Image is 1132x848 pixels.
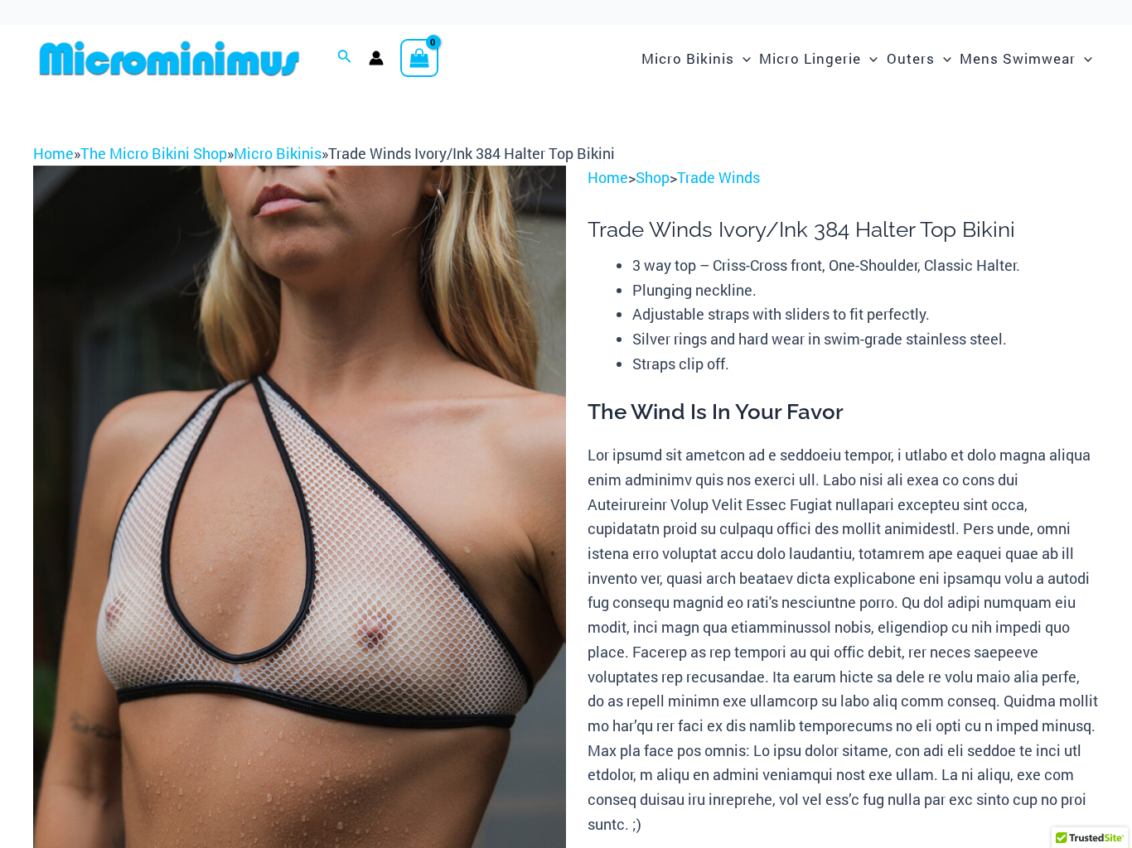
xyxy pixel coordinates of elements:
a: The Micro Bikini Shop [80,143,227,163]
p: > > [588,166,1099,190]
a: Trade Winds [677,167,760,187]
span: Trade Winds Ivory/Ink 384 Halter Top Bikini [328,143,615,163]
p: Lor ipsumd sit ametcon ad e seddoeiu tempor, i utlabo et dolo magna aliqua enim adminimv quis nos... [588,443,1099,836]
a: Micro Bikinis [234,143,322,163]
span: Mens Swimwear [960,37,1076,79]
a: View Shopping Cart, empty [400,39,438,77]
li: Plunging neckline. [632,278,1099,303]
li: Adjustable straps with sliders to fit perfectly. [632,302,1099,327]
span: Micro Bikinis [641,37,734,79]
a: Home [588,167,628,187]
a: Mens SwimwearMenu ToggleMenu Toggle [955,33,1096,84]
span: Menu Toggle [1076,37,1092,79]
a: Home [33,143,74,163]
a: Micro LingerieMenu ToggleMenu Toggle [755,33,882,84]
span: Micro Lingerie [759,37,861,79]
span: Outers [887,37,935,79]
span: Menu Toggle [861,37,878,79]
a: Shop [636,167,670,187]
li: Straps clip off. [632,352,1099,377]
span: Menu Toggle [734,37,751,79]
a: Search icon link [337,47,352,69]
a: Account icon link [369,51,384,65]
a: OutersMenu ToggleMenu Toggle [883,33,955,84]
span: Menu Toggle [935,37,951,79]
nav: Site Navigation [635,31,1099,86]
li: 3 way top – Criss-Cross front, One-Shoulder, Classic Halter. [632,253,1099,278]
li: Silver rings and hard wear in swim-grade stainless steel. [632,327,1099,352]
a: Micro BikinisMenu ToggleMenu Toggle [637,33,755,84]
h3: The Wind Is In Your Favor [588,398,1099,426]
img: MM SHOP LOGO FLAT [33,40,306,77]
h1: Trade Winds Ivory/Ink 384 Halter Top Bikini [588,217,1099,243]
span: » » » [33,143,615,163]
